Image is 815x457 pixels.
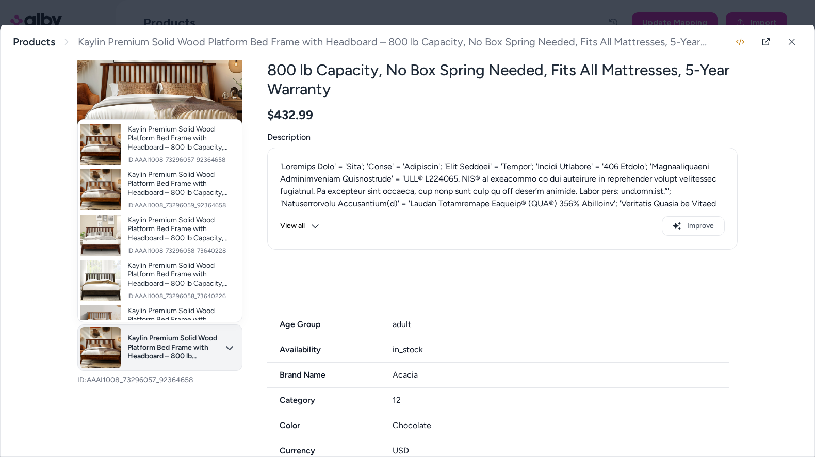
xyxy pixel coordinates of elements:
img: .jpg [80,260,121,301]
span: Kaylin Premium Solid Wood Platform Bed Frame with Headboard – 800 lb Capacity, No Box Spring Need... [127,170,234,198]
span: ID: AAAI1008_73296059_92364658 [127,201,234,209]
span: Kaylin Premium Solid Wood Platform Bed Frame with Headboard – 800 lb Capacity, No Box Spring Need... [127,306,234,334]
span: ID: AAAI1008_73296058_73640226 [127,292,234,300]
img: .jpg [80,215,121,256]
span: Kaylin Premium Solid Wood Platform Bed Frame with Headboard – 800 lb Capacity, No Box Spring Need... [127,125,234,152]
img: .jpg [80,305,121,347]
span: ID: AAAI1008_73296058_73640228 [127,247,234,255]
img: .jpg [80,124,121,165]
span: ID: AAAI1008_73296057_92364658 [127,156,234,164]
span: Kaylin Premium Solid Wood Platform Bed Frame with Headboard – 800 lb Capacity, No Box Spring Need... [127,216,234,243]
img: .jpg [80,169,121,210]
span: Kaylin Premium Solid Wood Platform Bed Frame with Headboard – 800 lb Capacity, No Box Spring Need... [127,261,234,288]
